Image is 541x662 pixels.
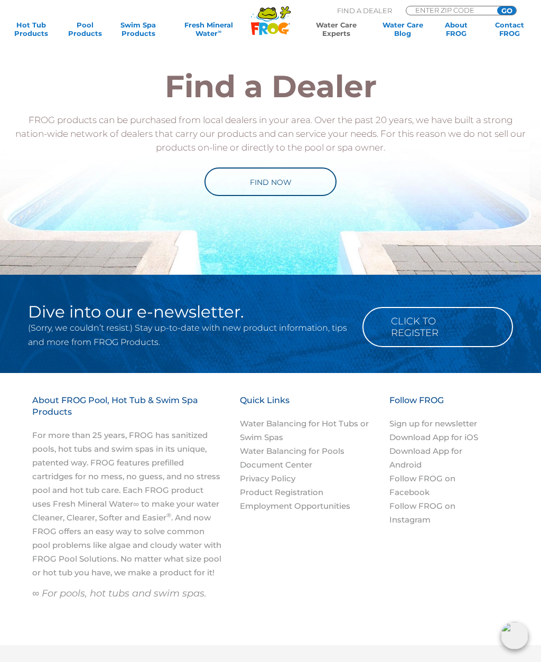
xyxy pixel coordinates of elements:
[240,460,312,470] a: Document Center
[240,487,323,497] a: Product Registration
[218,29,221,34] sup: ∞
[11,21,52,38] a: Hot TubProducts
[497,6,516,15] input: GO
[240,418,369,442] a: Water Balancing for Hot Tubs or Swim Spas
[14,71,527,102] h2: Find a Dealer
[389,432,478,442] a: Download App for iOS
[14,113,527,154] p: FROG products can be purchased from local dealers in your area. Over the past 20 years, we have b...
[32,428,222,580] p: For more than 25 years, FROG has sanitized pools, hot tubs and swim spas in its unique, patented ...
[501,622,528,649] img: openIcon
[171,21,246,38] a: Fresh MineralWater∞
[435,21,477,38] a: AboutFROG
[28,321,348,349] p: (Sorry, we couldn’t resist.) Stay up-to-date with new product information, tips and more from FRO...
[382,21,424,38] a: Water CareBlog
[303,21,370,38] a: Water CareExperts
[32,588,207,599] em: ∞ For pools, hot tubs and swim spas.
[389,395,498,417] h3: Follow FROG
[240,446,344,456] a: Water Balancing for Pools
[389,501,455,525] a: Follow FROG on Instagram
[489,21,530,38] a: ContactFROG
[32,395,222,428] h3: About FROG Pool, Hot Tub & Swim Spa Products
[204,167,337,196] a: Find Now
[362,307,513,347] a: Click to Register
[240,473,295,483] a: Privacy Policy
[389,418,477,428] a: Sign up for newsletter
[28,303,348,321] h2: Dive into our e-newsletter.
[389,446,462,470] a: Download App for Android
[389,473,455,497] a: Follow FROG on Facebook
[240,501,350,511] a: Employment Opportunities
[414,6,486,14] input: Zip Code Form
[64,21,106,38] a: PoolProducts
[337,6,392,15] p: Find A Dealer
[240,395,379,417] h3: Quick Links
[166,511,171,519] sup: ®
[117,21,159,38] a: Swim SpaProducts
